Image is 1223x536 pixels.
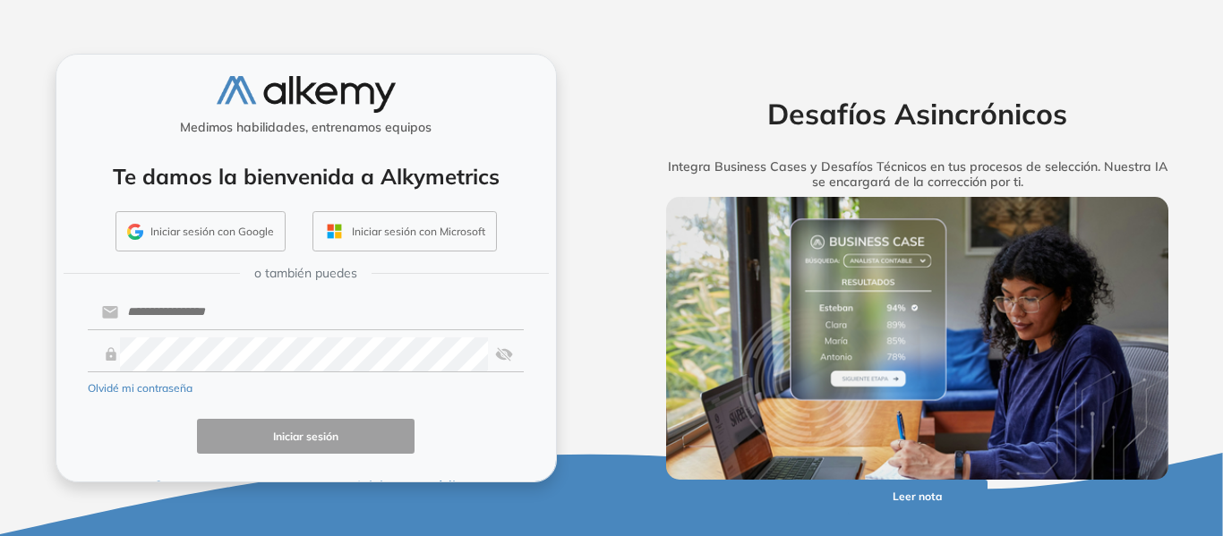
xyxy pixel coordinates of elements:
button: Iniciar con código [305,475,524,497]
h2: Desafíos Asincrónicos [638,97,1197,131]
button: Olvidé mi contraseña [88,380,192,396]
img: logo-alkemy [217,76,396,113]
button: Iniciar sesión con Microsoft [312,211,497,252]
h5: Integra Business Cases y Desafíos Técnicos en tus procesos de selección. Nuestra IA se encargará ... [638,159,1197,190]
button: Iniciar sesión [197,419,415,454]
img: img-more-info [666,197,1169,480]
h4: Te damos la bienvenida a Alkymetrics [80,164,533,190]
button: Iniciar sesión con Google [115,211,286,252]
button: Leer nota [848,480,988,515]
img: GMAIL_ICON [127,224,143,240]
h5: Medimos habilidades, entrenamos equipos [64,120,549,135]
img: asd [495,337,513,371]
button: Crear cuenta [88,475,306,497]
span: o también puedes [254,264,357,283]
img: OUTLOOK_ICON [324,221,345,242]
